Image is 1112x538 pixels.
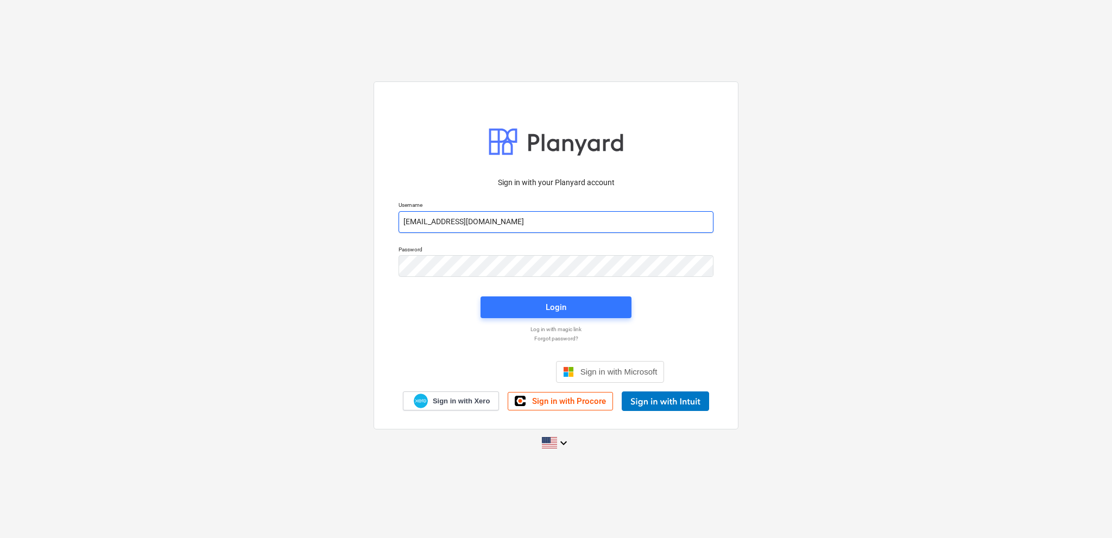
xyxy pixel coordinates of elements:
input: Username [399,211,713,233]
button: Login [481,296,631,318]
p: Password [399,246,713,255]
img: Xero logo [414,394,428,408]
span: Sign in with Procore [532,396,606,406]
a: Sign in with Procore [508,392,613,410]
p: Username [399,201,713,211]
a: Log in with magic link [393,326,719,333]
i: keyboard_arrow_down [557,436,570,450]
div: Login [546,300,566,314]
a: Sign in with Xero [403,391,500,410]
p: Sign in with your Planyard account [399,177,713,188]
iframe: Chat Widget [1058,486,1112,538]
img: Microsoft logo [563,366,574,377]
a: Forgot password? [393,335,719,342]
span: Sign in with Microsoft [580,367,658,376]
iframe: Sign in with Google Button [443,360,553,384]
span: Sign in with Xero [433,396,490,406]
